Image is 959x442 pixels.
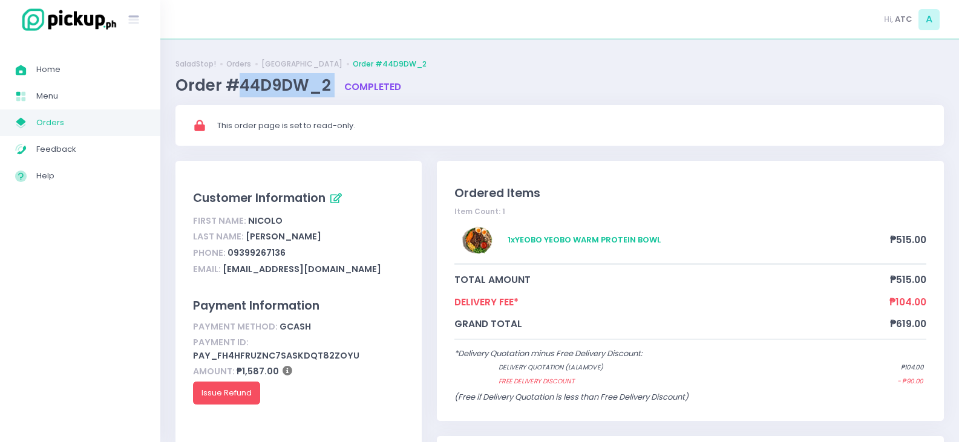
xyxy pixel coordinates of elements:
[193,213,404,229] div: Nicolo
[454,348,643,359] span: *Delivery Quotation minus Free Delivery Discount:
[193,335,404,364] div: pay_fh4HFRUZnC7saskDQT82zoYu
[454,391,689,403] span: (Free if Delivery Quotation is less than Free Delivery Discount)
[193,263,221,275] span: Email:
[193,229,404,245] div: [PERSON_NAME]
[217,120,928,132] div: This order page is set to read-only.
[895,13,912,25] span: ATC
[884,13,893,25] span: Hi,
[226,59,251,70] a: Orders
[193,215,246,227] span: First Name:
[193,247,226,259] span: Phone:
[454,273,890,287] span: total amount
[193,365,235,377] span: Amount:
[36,88,145,104] span: Menu
[890,273,926,287] span: ₱515.00
[261,59,342,70] a: [GEOGRAPHIC_DATA]
[193,230,244,242] span: Last Name:
[193,245,404,261] div: 09399267136
[193,382,260,405] button: Issue Refund
[499,377,850,386] span: Free Delivery Discount
[193,261,404,278] div: [EMAIL_ADDRESS][DOMAIN_NAME]
[344,80,401,93] span: completed
[890,317,926,331] span: ₱619.00
[454,206,926,217] div: Item Count: 1
[918,9,940,30] span: A
[193,189,404,209] div: Customer Information
[193,336,249,348] span: Payment ID:
[454,295,889,309] span: Delivery Fee*
[175,59,216,70] a: SaladStop!
[193,297,404,314] div: Payment Information
[889,295,926,309] span: ₱104.00
[454,184,926,202] div: Ordered Items
[193,319,404,335] div: gcash
[36,168,145,184] span: Help
[175,74,335,96] span: Order #44D9DW_2
[897,377,923,386] span: - ₱90.00
[193,320,278,333] span: Payment Method:
[36,141,145,157] span: Feedback
[36,115,145,131] span: Orders
[499,363,853,372] span: Delivery quotation (lalamove)
[454,317,890,331] span: grand total
[36,62,145,77] span: Home
[353,59,427,70] a: Order #44D9DW_2
[193,364,404,380] div: ₱1,587.00
[900,363,923,372] span: ₱104.00
[15,7,118,33] img: logo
